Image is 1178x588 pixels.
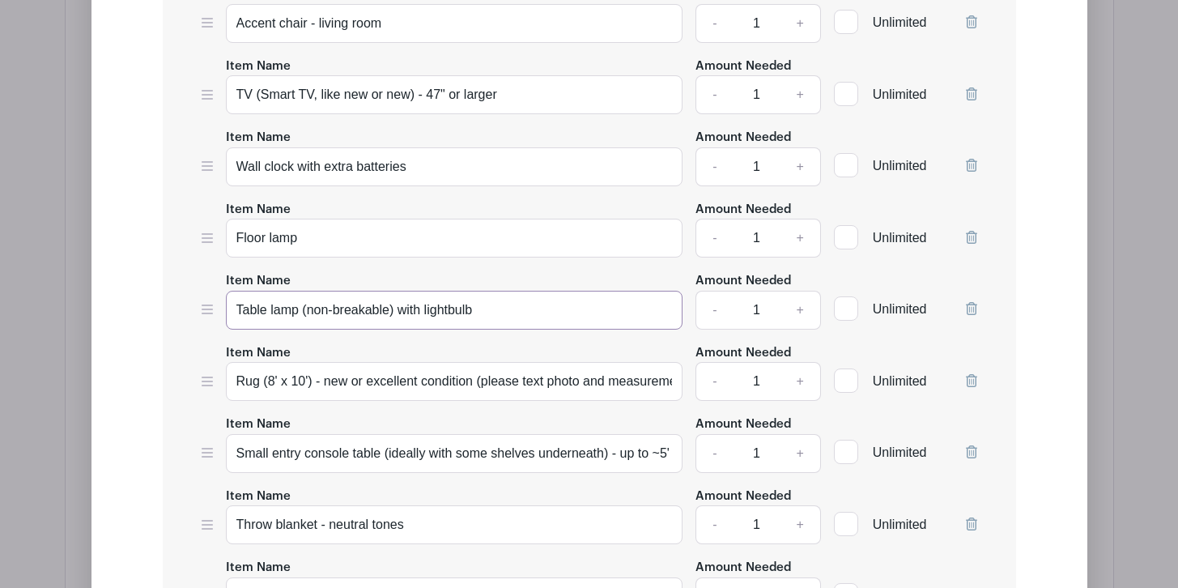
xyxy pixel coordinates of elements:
label: Item Name [226,201,291,219]
a: + [780,75,820,114]
span: Unlimited [873,231,927,245]
label: Item Name [226,58,291,76]
a: - [695,4,733,43]
label: Item Name [226,344,291,363]
input: e.g. Snacks or Check-in Attendees [226,362,683,401]
input: e.g. Snacks or Check-in Attendees [226,291,683,330]
label: Item Name [226,129,291,147]
a: + [780,505,820,544]
span: Unlimited [873,302,927,316]
a: - [695,505,733,544]
label: Item Name [226,415,291,434]
span: Unlimited [873,518,927,531]
input: e.g. Snacks or Check-in Attendees [226,219,683,258]
input: e.g. Snacks or Check-in Attendees [226,434,683,473]
a: - [695,362,733,401]
a: + [780,362,820,401]
span: Unlimited [873,159,927,173]
label: Amount Needed [695,201,791,219]
label: Amount Needed [695,488,791,506]
label: Amount Needed [695,344,791,363]
a: + [780,147,820,186]
label: Item Name [226,559,291,577]
span: Unlimited [873,445,927,459]
input: e.g. Snacks or Check-in Attendees [226,75,683,114]
input: e.g. Snacks or Check-in Attendees [226,4,683,43]
label: Amount Needed [695,272,791,291]
a: + [780,219,820,258]
label: Amount Needed [695,58,791,76]
a: - [695,75,733,114]
a: - [695,434,733,473]
a: + [780,4,820,43]
a: + [780,291,820,330]
label: Amount Needed [695,129,791,147]
label: Item Name [226,272,291,291]
span: Unlimited [873,87,927,101]
a: - [695,219,733,258]
a: + [780,434,820,473]
label: Amount Needed [695,559,791,577]
label: Item Name [226,488,291,506]
a: - [695,291,733,330]
input: e.g. Snacks or Check-in Attendees [226,505,683,544]
span: Unlimited [873,374,927,388]
label: Amount Needed [695,415,791,434]
input: e.g. Snacks or Check-in Attendees [226,147,683,186]
span: Unlimited [873,15,927,29]
a: - [695,147,733,186]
